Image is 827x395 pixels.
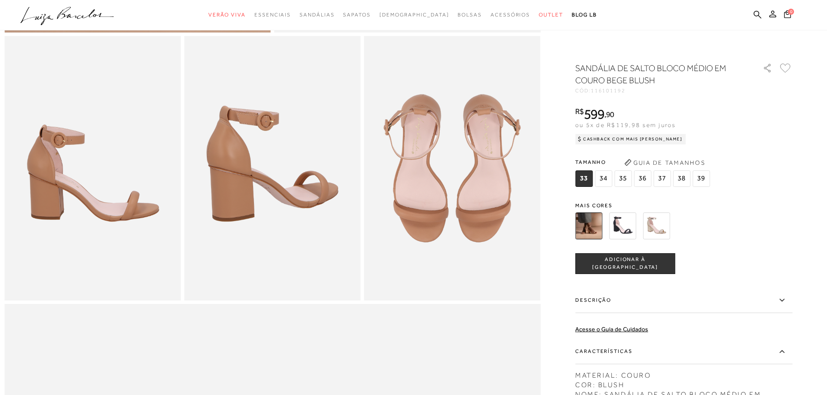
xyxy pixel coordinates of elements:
[254,7,291,23] a: categoryNavScreenReaderText
[254,12,291,18] span: Essenciais
[575,134,686,144] div: Cashback com Mais [PERSON_NAME]
[300,7,334,23] a: categoryNavScreenReaderText
[575,88,749,93] div: CÓD:
[539,12,563,18] span: Outlet
[575,212,602,239] img: SANDÁLIA DE SALTO BLOCO MÉDIO EM COURO BEGE BLUSH
[208,7,246,23] a: categoryNavScreenReaderText
[595,170,612,187] span: 34
[584,106,604,122] span: 599
[643,212,670,239] img: SANDÁLIA DE SALTO BLOCO MÉDIO METALIZADO DOURADO
[575,121,675,128] span: ou 5x de R$119,98 sem juros
[692,170,710,187] span: 39
[572,12,597,18] span: BLOG LB
[673,170,690,187] span: 38
[591,88,626,94] span: 116101192
[184,36,360,300] img: image
[634,170,651,187] span: 36
[575,339,792,364] label: Características
[575,156,712,169] span: Tamanho
[576,256,675,271] span: ADICIONAR À [GEOGRAPHIC_DATA]
[539,7,563,23] a: categoryNavScreenReaderText
[575,108,584,115] i: R$
[343,12,370,18] span: Sapatos
[609,212,636,239] img: SANDÁLIA DE SALTO BLOCO MÉDIO EM COURO PRETO
[575,326,648,333] a: Acesse o Guia de Cuidados
[343,7,370,23] a: categoryNavScreenReaderText
[604,111,614,118] i: ,
[491,7,530,23] a: categoryNavScreenReaderText
[458,12,482,18] span: Bolsas
[458,7,482,23] a: categoryNavScreenReaderText
[575,203,792,208] span: Mais cores
[653,170,671,187] span: 37
[364,36,540,300] img: image
[208,12,246,18] span: Verão Viva
[614,170,632,187] span: 35
[575,253,675,274] button: ADICIONAR À [GEOGRAPHIC_DATA]
[788,9,794,15] span: 0
[491,12,530,18] span: Acessórios
[379,7,449,23] a: noSubCategoriesText
[300,12,334,18] span: Sandálias
[606,110,614,119] span: 90
[572,7,597,23] a: BLOG LB
[4,36,181,300] img: image
[575,170,593,187] span: 33
[575,62,738,86] h1: SANDÁLIA DE SALTO BLOCO MÉDIO EM COURO BEGE BLUSH
[781,10,794,21] button: 0
[379,12,449,18] span: [DEMOGRAPHIC_DATA]
[621,156,708,170] button: Guia de Tamanhos
[575,288,792,313] label: Descrição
